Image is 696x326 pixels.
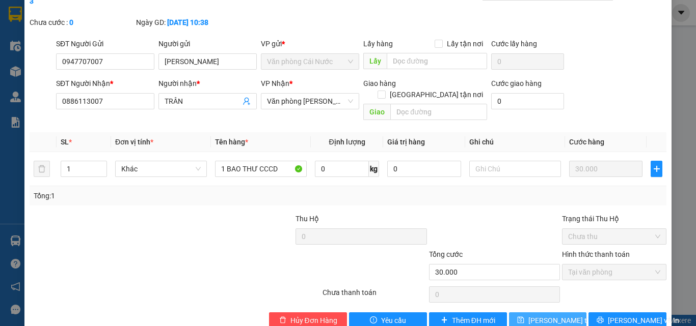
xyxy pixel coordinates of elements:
div: Người gửi [158,38,257,49]
span: delete [279,316,286,324]
span: VP Nhận [261,79,289,87]
span: Định lượng [329,138,365,146]
span: [PERSON_NAME] và In [608,315,679,326]
div: Chưa thanh toán [322,287,428,305]
span: Lấy hàng [363,40,393,48]
span: Tổng cước [429,250,463,258]
label: Cước giao hàng [491,79,542,87]
label: Hình thức thanh toán [562,250,630,258]
span: Giá trị hàng [387,138,425,146]
div: VP gửi [261,38,359,49]
span: Lấy [363,53,387,69]
span: Yêu cầu [381,315,406,326]
span: Chưa thu [568,229,660,244]
span: Giao [363,104,390,120]
span: [GEOGRAPHIC_DATA] tận nơi [386,89,487,100]
input: Ghi Chú [469,161,561,177]
span: Đơn vị tính [115,138,153,146]
span: Văn phòng Cái Nước [267,54,353,69]
span: [PERSON_NAME] thay đổi [528,315,610,326]
span: Giao hàng [363,79,396,87]
span: Hủy Đơn Hàng [290,315,337,326]
span: Thêm ĐH mới [452,315,495,326]
span: Lấy tận nơi [443,38,487,49]
span: SL [61,138,69,146]
label: Cước lấy hàng [491,40,537,48]
span: Cước hàng [569,138,604,146]
input: Cước lấy hàng [491,53,564,70]
span: save [517,316,524,324]
input: Dọc đường [390,104,487,120]
input: Dọc đường [387,53,487,69]
span: user-add [243,97,251,105]
span: Tên hàng [215,138,248,146]
div: Tổng: 1 [34,190,270,201]
div: Chưa cước : [30,17,134,28]
input: Cước giao hàng [491,93,564,109]
div: Ngày GD: [136,17,240,28]
div: SĐT Người Nhận [56,78,154,89]
span: Tại văn phòng [568,264,660,280]
span: Thu Hộ [296,215,319,223]
div: Người nhận [158,78,257,89]
span: plus [441,316,448,324]
span: exclamation-circle [370,316,377,324]
button: plus [651,161,662,177]
div: SĐT Người Gửi [56,38,154,49]
b: [DATE] 10:38 [167,18,208,26]
span: kg [369,161,379,177]
b: 0 [69,18,73,26]
button: delete [34,161,50,177]
span: plus [651,165,662,173]
div: Trạng thái Thu Hộ [562,213,666,224]
input: 0 [569,161,643,177]
input: VD: Bàn, Ghế [215,161,307,177]
th: Ghi chú [465,132,565,152]
span: Khác [121,161,201,176]
span: Văn phòng Hồ Chí Minh [267,94,353,109]
span: printer [597,316,604,324]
